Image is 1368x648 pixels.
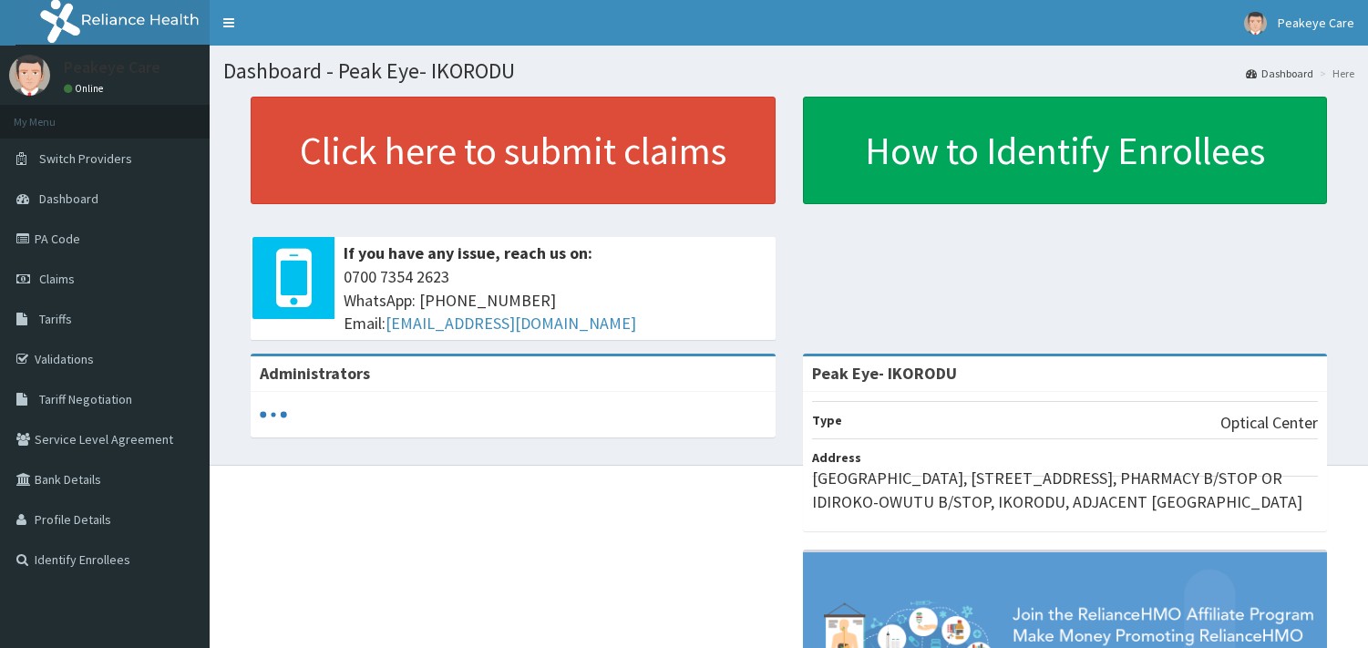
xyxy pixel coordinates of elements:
h1: Dashboard - Peak Eye- IKORODU [223,59,1354,83]
span: Claims [39,271,75,287]
a: [EMAIL_ADDRESS][DOMAIN_NAME] [386,313,636,334]
p: [GEOGRAPHIC_DATA], [STREET_ADDRESS], PHARMACY B/STOP OR IDIROKO-OWUTU B/STOP, IKORODU, ADJACENT [... [812,467,1319,513]
b: Administrators [260,363,370,384]
p: Optical Center [1220,411,1318,435]
a: How to Identify Enrollees [803,97,1328,204]
a: Click here to submit claims [251,97,776,204]
span: Peakeye Care [1278,15,1354,31]
span: Tariff Negotiation [39,391,132,407]
b: Type [812,412,842,428]
b: Address [812,449,861,466]
li: Here [1315,66,1354,81]
span: Switch Providers [39,150,132,167]
b: If you have any issue, reach us on: [344,242,592,263]
span: Tariffs [39,311,72,327]
a: Online [64,82,108,95]
svg: audio-loading [260,401,287,428]
strong: Peak Eye- IKORODU [812,363,957,384]
span: Dashboard [39,190,98,207]
span: 0700 7354 2623 WhatsApp: [PHONE_NUMBER] Email: [344,265,766,335]
a: Dashboard [1246,66,1313,81]
p: Peakeye Care [64,59,160,76]
img: User Image [1244,12,1267,35]
img: User Image [9,55,50,96]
